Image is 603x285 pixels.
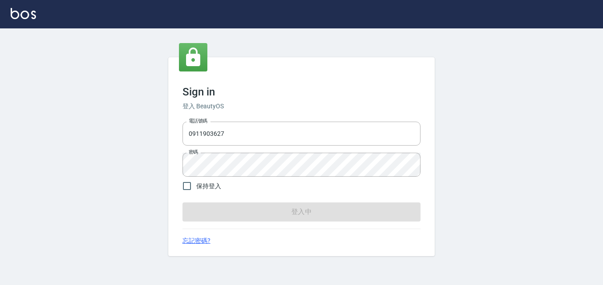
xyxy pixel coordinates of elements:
span: 保持登入 [196,182,221,191]
h3: Sign in [182,86,421,98]
label: 密碼 [189,149,198,155]
img: Logo [11,8,36,19]
h6: 登入 BeautyOS [182,102,421,111]
label: 電話號碼 [189,118,207,124]
a: 忘記密碼? [182,236,210,245]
